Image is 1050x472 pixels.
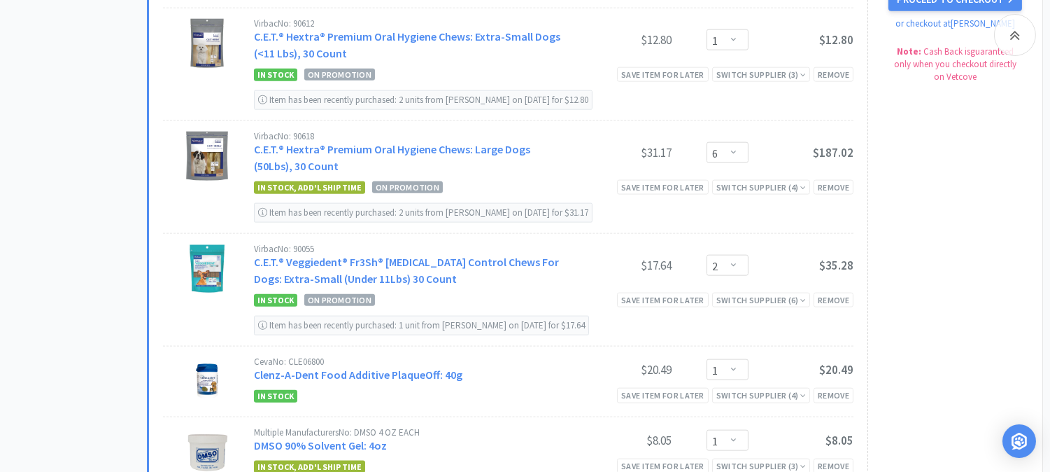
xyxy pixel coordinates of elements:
[897,46,921,57] strong: Note:
[617,388,709,403] div: Save item for later
[716,181,806,194] div: Switch Supplier ( 4 )
[254,255,559,286] a: C.E.T.® Veggiedent® Fr3Sh® [MEDICAL_DATA] Control Chews For Dogs: Extra-Small (Under 11Lbs) 30 Count
[617,180,709,195] div: Save item for later
[567,361,672,378] div: $20.49
[304,294,375,306] span: On Promotion
[895,18,1015,29] a: or checkout at [PERSON_NAME]
[567,257,672,274] div: $17.64
[254,69,297,81] span: In Stock
[254,132,567,141] div: Virbac No: 90618
[254,438,387,452] a: DMSO 90% Solvent Gel: 4oz
[819,258,853,273] span: $35.28
[254,203,593,223] div: Item has been recently purchased: 2 units from [PERSON_NAME] on [DATE] for $31.17
[183,357,232,406] img: 0827351e40864ab286531f8688a58b3d_51275.jpeg
[183,19,232,68] img: 0f70d26aeca64a09bb16d880012a5f70_51191.jpeg
[567,432,672,449] div: $8.05
[254,428,567,437] div: Multiple Manufacturers No: DMSO 4 OZ EACH
[617,67,709,82] div: Save item for later
[254,90,593,110] div: Item has been recently purchased: 2 units from [PERSON_NAME] on [DATE] for $12.80
[825,433,853,448] span: $8.05
[814,180,853,195] div: Remove
[813,145,853,160] span: $187.02
[1002,424,1036,458] div: Open Intercom Messenger
[304,69,375,81] span: On Promotion
[254,181,365,194] span: In stock, add'l ship time
[183,132,232,181] img: c7c481211a364f82a6f31205dfba5155_51192.jpeg
[254,316,589,335] div: Item has been recently purchased: 1 unit from [PERSON_NAME] on [DATE] for $17.64
[819,362,853,377] span: $20.49
[617,293,709,307] div: Save item for later
[254,294,297,307] span: In Stock
[254,19,567,28] div: Virbac No: 90612
[183,244,232,293] img: 23acc3de5f3f47258cc4bca21d71aa06_263937.jpeg
[716,293,806,307] div: Switch Supplier ( 6 )
[567,32,672,48] div: $12.80
[254,244,567,254] div: Virbac No: 90055
[254,390,297,403] span: In Stock
[716,389,806,402] div: Switch Supplier ( 4 )
[254,142,530,173] a: C.E.T.® Hextra® Premium Oral Hygiene Chews: Large Dogs (50Lbs), 30 Count
[372,181,443,193] span: On Promotion
[567,144,672,161] div: $31.17
[819,32,853,48] span: $12.80
[814,293,853,307] div: Remove
[814,388,853,403] div: Remove
[254,29,560,60] a: C.E.T.® Hextra® Premium Oral Hygiene Chews: Extra-Small Dogs (<11 Lbs), 30 Count
[894,46,1016,83] span: Cash Back is guaranteed only when you checkout directly on Vetcove
[254,357,567,366] div: Ceva No: CLE06800
[254,368,462,382] a: Clenz-A-Dent Food Additive PlaqueOff: 40g
[716,68,806,81] div: Switch Supplier ( 3 )
[814,67,853,82] div: Remove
